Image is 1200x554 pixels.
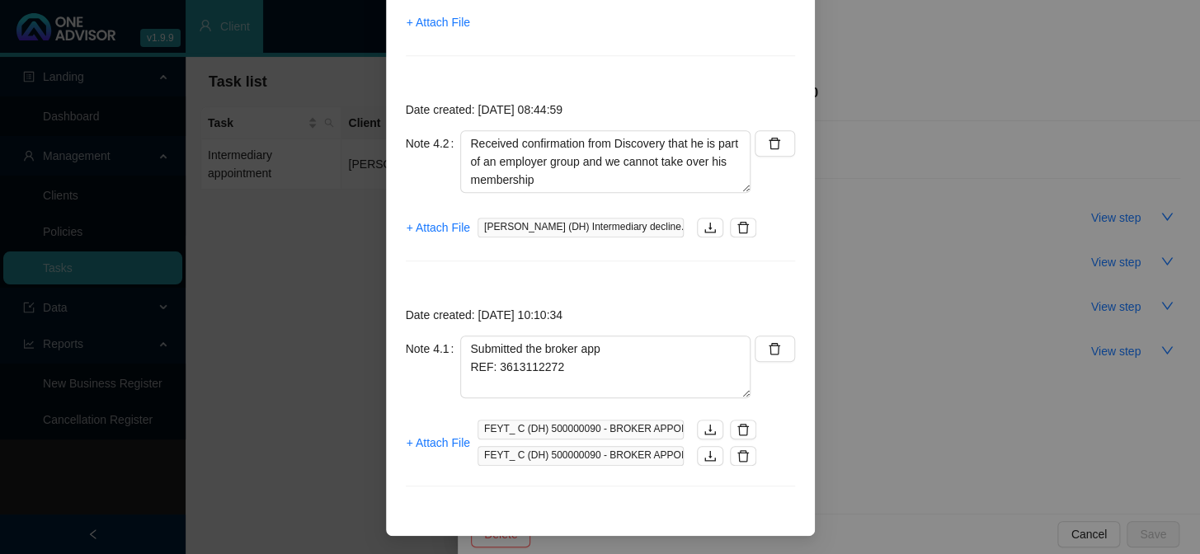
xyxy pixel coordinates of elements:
span: delete [736,221,750,234]
span: delete [768,342,781,355]
p: Date created: [DATE] 08:44:59 [406,101,795,119]
span: download [704,423,717,436]
label: Note 4.2 [406,130,461,157]
textarea: Received confirmation from Discovery that he is part of an employer group and we cannot take over... [460,130,751,193]
button: + Attach File [406,214,471,241]
label: Note 4.1 [406,336,461,362]
span: delete [768,137,781,150]
span: + Attach File [407,218,470,237]
span: FEYT_ C (DH) 500000090 - BROKER APPOINTMENT 01_10_2025.msg [478,420,684,439]
p: Date created: [DATE] 10:10:34 [406,306,795,324]
button: + Attach File [406,430,471,456]
span: download [704,221,717,234]
span: delete [736,423,750,436]
button: + Attach File [406,9,471,35]
span: + Attach File [407,13,470,31]
span: delete [736,449,750,462]
span: [PERSON_NAME] (DH) Intermediary decline.pdf [478,218,684,237]
span: + Attach File [407,434,470,452]
span: download [704,449,717,462]
textarea: Submitted the broker app REF: 3613112272 [460,336,751,398]
span: FEYT_ C (DH) 500000090 - BROKER APPOINTMENT 01_10_2025 -MailRef#3613112272#-.msg [478,446,684,466]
